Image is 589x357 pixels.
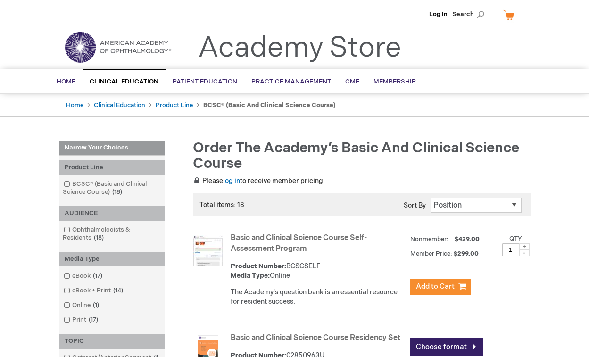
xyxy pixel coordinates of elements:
strong: BCSC® (Basic and Clinical Science Course) [203,101,336,109]
div: The Academy's question bank is an essential resource for resident success. [231,288,406,307]
span: $299.00 [454,250,480,257]
a: Online1 [61,301,103,310]
span: Home [57,78,75,85]
a: eBook17 [61,272,106,281]
a: Ophthalmologists & Residents18 [61,225,162,242]
div: Media Type [59,252,165,266]
span: Membership [373,78,416,85]
span: Practice Management [251,78,331,85]
a: Basic and Clinical Science Course Residency Set [231,333,400,342]
a: Product Line [156,101,193,109]
span: 18 [91,234,106,241]
strong: Member Price: [410,250,452,257]
a: Log In [429,10,448,18]
span: Please to receive member pricing [193,177,323,185]
a: Academy Store [198,31,401,65]
a: eBook + Print14 [61,286,127,295]
a: Choose format [410,338,483,356]
label: Sort By [404,201,426,209]
div: AUDIENCE [59,206,165,221]
div: TOPIC [59,334,165,349]
a: Clinical Education [94,101,145,109]
label: Qty [509,235,522,242]
a: Home [66,101,83,109]
button: Add to Cart [410,279,471,295]
a: BCSC® (Basic and Clinical Science Course)18 [61,180,162,197]
div: Product Line [59,160,165,175]
strong: Nonmember: [410,233,448,245]
span: Patient Education [173,78,237,85]
span: Clinical Education [90,78,158,85]
span: 14 [111,287,125,294]
strong: Product Number: [231,262,286,270]
span: 17 [91,272,105,280]
a: Basic and Clinical Science Course Self-Assessment Program [231,233,367,253]
span: 17 [86,316,100,324]
span: Total items: 18 [199,201,244,209]
span: 1 [91,301,101,309]
div: BCSCSELF Online [231,262,406,281]
a: log in [223,177,240,185]
span: Order the Academy’s Basic and Clinical Science Course [193,140,519,172]
img: Basic and Clinical Science Course Self-Assessment Program [193,235,223,266]
a: Print17 [61,315,102,324]
span: 18 [110,188,124,196]
strong: Narrow Your Choices [59,141,165,156]
span: $429.00 [453,235,481,243]
strong: Media Type: [231,272,270,280]
span: Search [452,5,488,24]
span: CME [345,78,359,85]
span: Add to Cart [416,282,455,291]
input: Qty [502,243,519,256]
